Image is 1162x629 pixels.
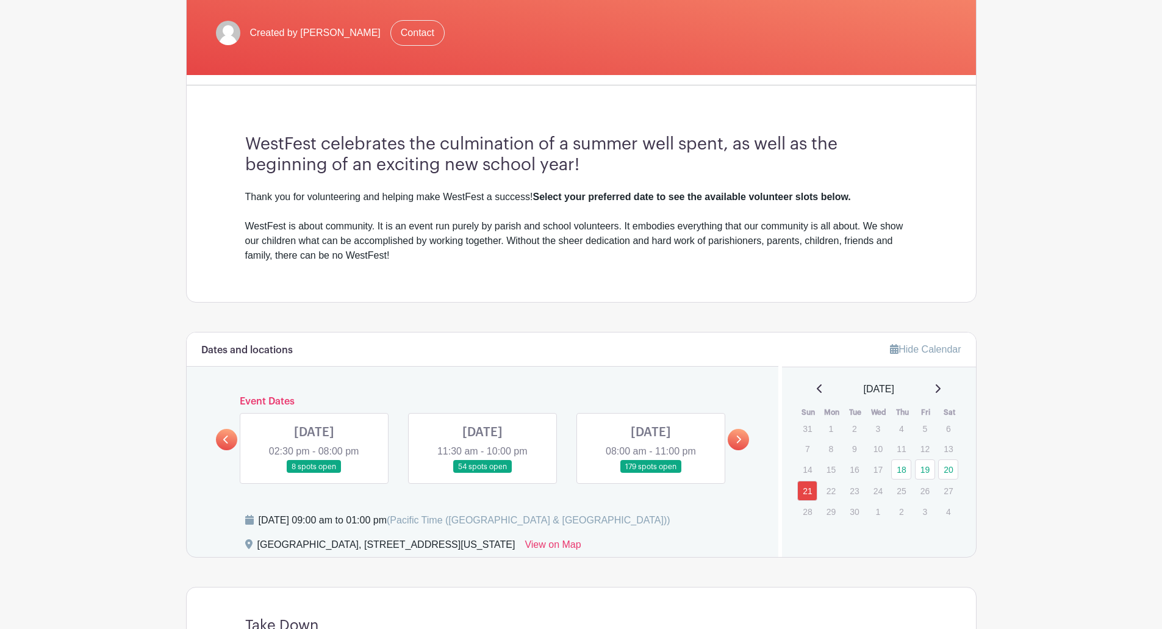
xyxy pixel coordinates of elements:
p: 28 [797,502,817,521]
p: 16 [844,460,864,479]
p: 29 [821,502,841,521]
p: 8 [821,439,841,458]
p: 26 [915,481,935,500]
p: 15 [821,460,841,479]
p: 11 [891,439,911,458]
p: 1 [868,502,888,521]
span: [DATE] [864,382,894,397]
p: 2 [891,502,911,521]
a: Contact [390,20,445,46]
p: 3 [868,419,888,438]
p: 2 [844,419,864,438]
p: 22 [821,481,841,500]
h6: Dates and locations [201,345,293,356]
div: Thank you for volunteering and helping make WestFest a success! [245,190,917,204]
th: Mon [820,406,844,419]
span: Created by [PERSON_NAME] [250,26,381,40]
p: 6 [938,419,958,438]
p: 3 [915,502,935,521]
p: 5 [915,419,935,438]
a: 20 [938,459,958,480]
p: 4 [891,419,911,438]
p: 14 [797,460,817,479]
th: Thu [891,406,914,419]
a: 18 [891,459,911,480]
div: [GEOGRAPHIC_DATA], [STREET_ADDRESS][US_STATE] [257,537,515,557]
h3: WestFest celebrates the culmination of a summer well spent, as well as the beginning of an exciti... [245,134,917,175]
p: 4 [938,502,958,521]
p: 23 [844,481,864,500]
th: Sat [938,406,961,419]
th: Fri [914,406,938,419]
p: 9 [844,439,864,458]
a: Hide Calendar [890,344,961,354]
p: 31 [797,419,817,438]
strong: Select your preferred date to see the available volunteer slots below. [533,192,850,202]
p: 25 [891,481,911,500]
div: [DATE] 09:00 am to 01:00 pm [259,513,670,528]
th: Sun [797,406,820,419]
p: 24 [868,481,888,500]
a: 21 [797,481,817,501]
a: View on Map [525,537,581,557]
th: Tue [844,406,867,419]
span: (Pacific Time ([GEOGRAPHIC_DATA] & [GEOGRAPHIC_DATA])) [387,515,670,525]
div: WestFest is about community. It is an event run purely by parish and school volunteers. It embodi... [245,219,917,263]
img: default-ce2991bfa6775e67f084385cd625a349d9dcbb7a52a09fb2fda1e96e2d18dcdb.png [216,21,240,45]
th: Wed [867,406,891,419]
p: 10 [868,439,888,458]
p: 1 [821,419,841,438]
h6: Event Dates [237,396,728,408]
p: 17 [868,460,888,479]
a: 19 [915,459,935,480]
p: 27 [938,481,958,500]
p: 7 [797,439,817,458]
p: 12 [915,439,935,458]
p: 30 [844,502,864,521]
p: 13 [938,439,958,458]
